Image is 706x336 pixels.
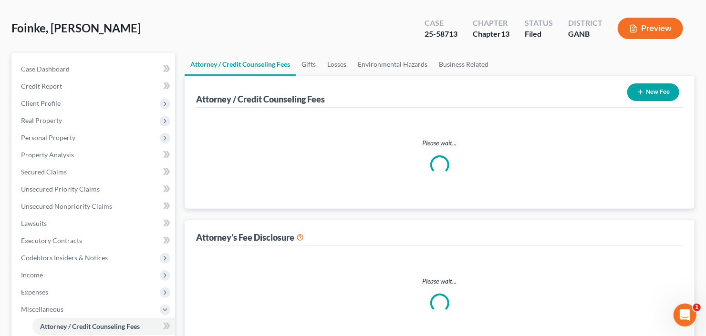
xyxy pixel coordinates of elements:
[21,288,48,296] span: Expenses
[21,151,74,159] span: Property Analysis
[352,53,433,76] a: Environmental Hazards
[13,215,175,232] a: Lawsuits
[21,271,43,279] span: Income
[525,29,553,40] div: Filed
[21,99,61,107] span: Client Profile
[21,65,70,73] span: Case Dashboard
[21,219,47,227] span: Lawsuits
[13,232,175,249] a: Executory Contracts
[501,29,509,38] span: 13
[21,185,100,193] span: Unsecured Priority Claims
[13,181,175,198] a: Unsecured Priority Claims
[185,53,296,76] a: Attorney / Credit Counseling Fees
[13,78,175,95] a: Credit Report
[618,18,683,39] button: Preview
[40,322,140,330] span: Attorney / Credit Counseling Fees
[425,29,457,40] div: 25-58713
[204,138,675,148] p: Please wait...
[11,21,141,35] span: Foinke, [PERSON_NAME]
[674,304,696,326] iframe: Intercom live chat
[21,202,112,210] span: Unsecured Nonpriority Claims
[568,29,602,40] div: GANB
[296,53,322,76] a: Gifts
[21,305,63,313] span: Miscellaneous
[568,18,602,29] div: District
[525,18,553,29] div: Status
[21,254,108,262] span: Codebtors Insiders & Notices
[21,236,82,244] span: Executory Contracts
[13,61,175,78] a: Case Dashboard
[196,232,304,243] div: Attorney's Fee Disclosure
[32,318,175,335] a: Attorney / Credit Counseling Fees
[322,53,352,76] a: Losses
[13,163,175,181] a: Secured Claims
[425,18,457,29] div: Case
[473,18,509,29] div: Chapter
[21,133,75,142] span: Personal Property
[473,29,509,40] div: Chapter
[693,304,701,311] span: 1
[627,83,679,101] button: New Fee
[204,276,675,286] p: Please wait...
[21,116,62,124] span: Real Property
[21,168,67,176] span: Secured Claims
[433,53,494,76] a: Business Related
[21,82,62,90] span: Credit Report
[13,198,175,215] a: Unsecured Nonpriority Claims
[13,146,175,163] a: Property Analysis
[196,93,325,105] div: Attorney / Credit Counseling Fees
